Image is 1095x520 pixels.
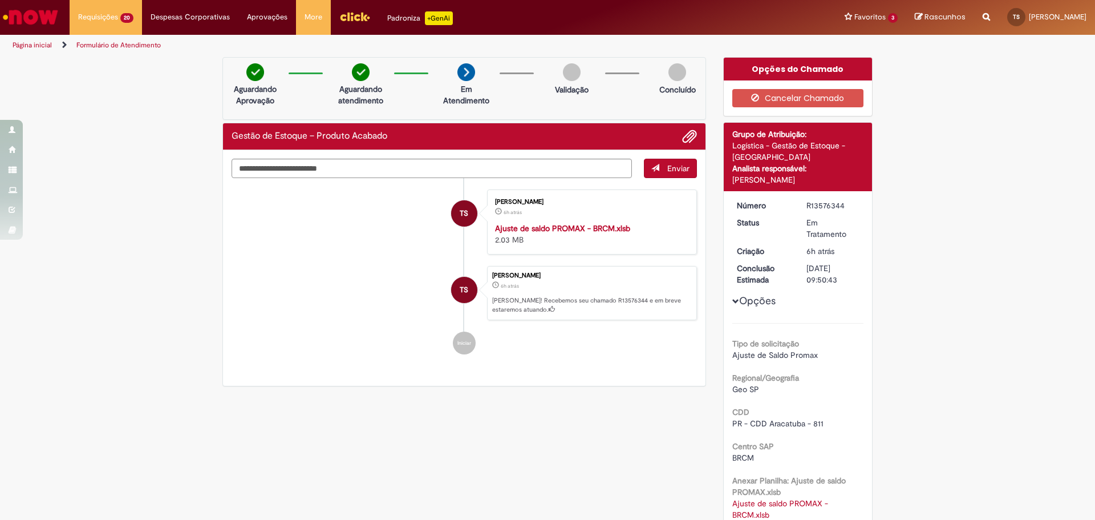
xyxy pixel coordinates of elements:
img: img-circle-grey.png [668,63,686,81]
a: Rascunhos [915,12,966,23]
b: CDD [732,407,749,417]
span: BRCM [732,453,754,463]
div: 2.03 MB [495,223,685,245]
span: Requisições [78,11,118,23]
li: Thiago Frank Silva [232,266,697,321]
div: Opções do Chamado [724,58,873,80]
div: Analista responsável: [732,163,864,174]
h2: Gestão de Estoque – Produto Acabado Histórico de tíquete [232,131,387,142]
dt: Status [728,217,798,228]
img: check-circle-green.png [352,63,370,81]
span: 20 [120,13,133,23]
p: Aguardando atendimento [333,83,388,106]
p: Aguardando Aprovação [228,83,283,106]
button: Cancelar Chamado [732,89,864,107]
span: TS [460,200,468,227]
span: Favoritos [854,11,886,23]
span: 6h atrás [504,209,522,216]
a: Ajuste de saldo PROMAX - BRCM.xlsb [495,223,630,233]
dt: Número [728,200,798,211]
time: 29/09/2025 11:49:45 [504,209,522,216]
div: [PERSON_NAME] [732,174,864,186]
span: Geo SP [732,384,759,394]
span: Rascunhos [924,11,966,22]
div: Logística - Gestão de Estoque - [GEOGRAPHIC_DATA] [732,140,864,163]
span: Aprovações [247,11,287,23]
span: [PERSON_NAME] [1029,12,1086,22]
span: Despesas Corporativas [151,11,230,23]
p: [PERSON_NAME]! Recebemos seu chamado R13576344 e em breve estaremos atuando. [492,296,691,314]
span: TS [460,276,468,304]
div: Padroniza [387,11,453,25]
span: TS [1013,13,1020,21]
dt: Conclusão Estimada [728,263,798,285]
b: Regional/Geografia [732,373,799,383]
span: More [305,11,322,23]
button: Enviar [644,159,697,178]
ul: Histórico de tíquete [232,178,697,366]
p: Concluído [659,84,696,95]
p: +GenAi [425,11,453,25]
img: ServiceNow [1,6,60,29]
div: [PERSON_NAME] [492,272,691,279]
span: PR - CDD Aracatuba - 811 [732,418,824,429]
div: Thiago Frank Silva [451,277,477,303]
p: Validação [555,84,589,95]
time: 29/09/2025 11:50:40 [501,283,519,289]
span: 3 [888,13,898,23]
div: Grupo de Atribuição: [732,128,864,140]
div: [DATE] 09:50:43 [806,263,859,285]
span: 6h atrás [501,283,519,289]
textarea: Digite sua mensagem aqui... [232,159,632,178]
a: Download de Ajuste de saldo PROMAX - BRCM.xlsb [732,498,830,520]
div: Thiago Frank Silva [451,200,477,227]
img: check-circle-green.png [246,63,264,81]
img: img-circle-grey.png [563,63,581,81]
ul: Trilhas de página [9,35,721,56]
span: 6h atrás [806,246,834,256]
div: 29/09/2025 11:50:40 [806,245,859,257]
b: Anexar Planilha: Ajuste de saldo PROMAX.xlsb [732,475,846,497]
img: click_logo_yellow_360x200.png [339,8,370,25]
a: Página inicial [13,41,52,50]
span: Enviar [667,163,690,174]
p: Em Atendimento [439,83,494,106]
b: Tipo de solicitação [732,338,799,349]
button: Adicionar anexos [682,129,697,144]
div: [PERSON_NAME] [495,199,685,205]
dt: Criação [728,245,798,257]
time: 29/09/2025 11:50:40 [806,246,834,256]
div: Em Tratamento [806,217,859,240]
img: arrow-next.png [457,63,475,81]
a: Formulário de Atendimento [76,41,161,50]
span: Ajuste de Saldo Promax [732,350,818,360]
div: R13576344 [806,200,859,211]
b: Centro SAP [732,441,774,452]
